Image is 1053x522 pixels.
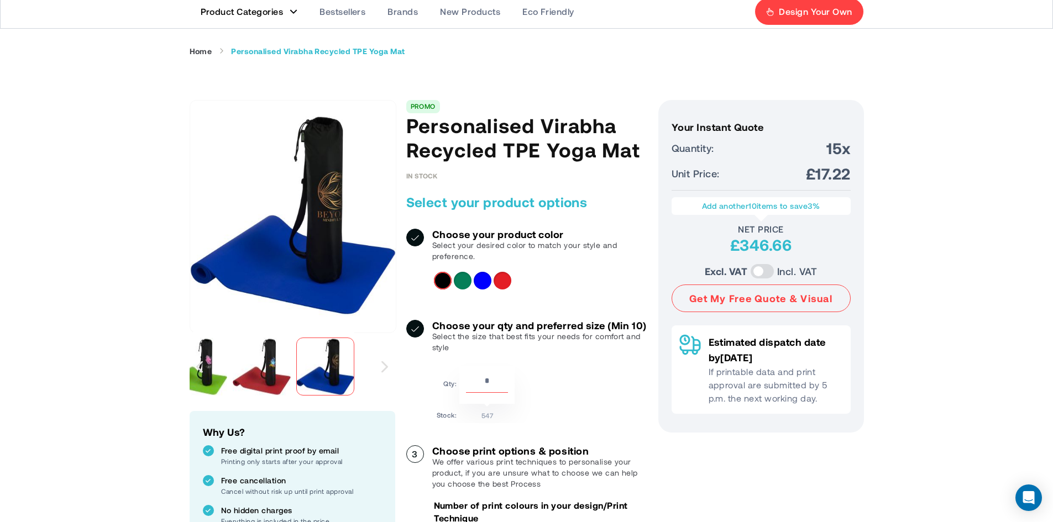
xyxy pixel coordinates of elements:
p: Estimated dispatch date by [709,334,843,365]
h3: Your Instant Quote [672,122,851,133]
img: Delivery [679,334,701,355]
span: Brands [387,6,418,17]
span: 3% [808,201,820,210]
div: Open Intercom Messenger [1015,484,1042,511]
div: Solid black [434,272,452,289]
div: Availability [406,172,438,180]
a: PROMO [411,102,436,110]
span: In stock [406,172,438,180]
h2: Why Us? [203,424,382,440]
span: Bestsellers [319,6,365,17]
span: Unit Price: [672,166,720,181]
div: £346.66 [672,235,851,255]
p: Free cancellation [221,475,382,486]
span: Design Your Own [779,6,852,17]
span: Product Categories [201,6,284,17]
p: No hidden charges [221,505,382,516]
div: Green [454,272,472,289]
span: 15x [826,138,850,158]
h3: Choose print options & position [432,445,647,456]
a: Home [190,46,212,56]
span: Eco Friendly [522,6,574,17]
span: £17.22 [806,164,851,183]
img: Personalised Virabha Recycled TPE Yoga Mat [233,338,291,396]
td: 547 [459,407,515,420]
h1: Personalised Virabha Recycled TPE Yoga Mat [406,113,647,162]
div: Next [374,332,395,401]
button: Get My Free Quote & Visual [672,284,851,312]
td: Qty: [437,366,457,404]
label: Incl. VAT [777,263,817,279]
img: Personalised Virabha Recycled TPE Yoga Mat [296,338,354,396]
h3: Choose your product color [432,229,647,240]
strong: Personalised Virabha Recycled TPE Yoga Mat [231,46,405,56]
p: We offer various print techniques to personalise your product, if you are unsure what to choose w... [432,456,647,489]
div: Previous [190,332,210,401]
span: Quantity: [672,140,714,156]
h2: Select your product options [406,193,647,211]
span: 10 [748,201,757,210]
div: Red [494,272,511,289]
div: Net Price [672,224,851,235]
h3: Choose your qty and preferred size (Min 10) [432,320,647,331]
p: Free digital print proof by email [221,445,382,456]
div: Personalised Virabha Recycled TPE Yoga Mat [296,332,354,401]
p: Add another items to save [677,201,845,212]
p: Select the size that best fits your needs for comfort and style [432,331,647,353]
p: Select your desired color to match your style and preference. [432,240,647,262]
span: New Products [440,6,500,17]
td: Stock: [437,407,457,420]
div: Personalised Virabha Recycled TPE Yoga Mat [233,332,296,401]
span: [DATE] [720,351,752,363]
p: Cancel without risk up until print approval [221,486,382,496]
div: Blue [474,272,491,289]
label: Excl. VAT [705,263,747,279]
img: Personalised Virabha Recycled TPE Yoga Mat [190,113,396,318]
p: If printable data and print approval are submitted by 5 p.m. the next working day. [709,365,843,405]
p: Printing only starts after your approval [221,456,382,466]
